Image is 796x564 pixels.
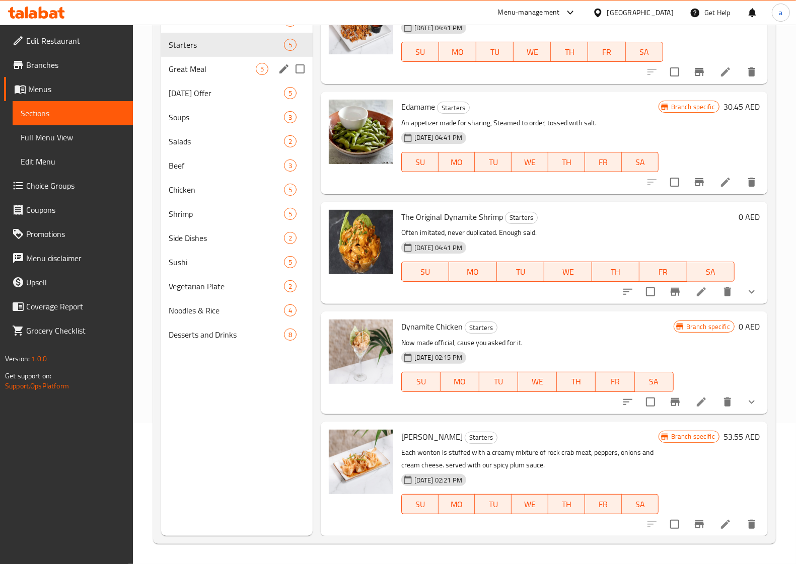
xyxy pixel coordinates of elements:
span: WE [518,45,547,59]
a: Edit menu item [695,286,707,298]
span: SU [406,155,435,170]
h6: 30.45 AED [723,100,760,114]
div: items [284,184,297,196]
div: Ramadan Offer [169,87,284,99]
div: items [284,329,297,341]
button: sort-choices [616,390,640,414]
p: Now made official, cause you asked for it. [401,337,674,349]
img: Dynamite Chicken [329,319,393,384]
button: SA [635,372,674,392]
button: TH [548,152,585,172]
button: TU [475,152,512,172]
span: Select to update [640,281,661,302]
span: MO [443,45,472,59]
button: SU [401,372,441,392]
span: Starters [465,322,497,334]
span: TH [552,155,581,170]
span: TH [561,374,592,389]
a: Edit Menu [13,149,133,174]
span: Branch specific [667,102,719,112]
span: Starters [465,432,497,443]
a: Full Menu View [13,125,133,149]
span: Edamame [401,99,435,114]
button: MO [449,262,496,282]
span: Edit Restaurant [26,35,125,47]
div: Salads2 [161,129,313,153]
span: Desserts and Drinks [169,329,284,341]
button: Branch-specific-item [687,512,711,536]
a: Menu disclaimer [4,246,133,270]
button: show more [740,280,764,304]
button: FR [639,262,687,282]
span: Great Meal [169,63,256,75]
div: items [284,39,297,51]
span: MO [445,374,475,389]
span: WE [522,374,553,389]
span: 5 [256,64,268,74]
span: Select to update [664,61,685,83]
div: Starters [505,212,538,224]
span: [DATE] Offer [169,87,284,99]
button: SA [626,42,663,62]
span: SA [639,374,670,389]
img: Edamame [329,100,393,164]
div: items [284,304,297,316]
a: Choice Groups [4,174,133,198]
div: [DATE] Offer5 [161,81,313,105]
button: FR [588,42,625,62]
span: TU [479,497,508,512]
span: 2 [284,233,296,243]
span: Coverage Report [26,300,125,312]
span: 5 [284,258,296,267]
span: 5 [284,40,296,50]
div: Vegetarian Plate2 [161,274,313,298]
a: Sections [13,101,133,125]
img: The Original Dynamite Shrimp [329,210,393,274]
div: Noodles & Rice [169,304,284,316]
span: Sushi [169,256,284,268]
button: MO [439,152,475,172]
button: MO [439,494,475,514]
a: Support.OpsPlatform [5,379,69,392]
span: SA [626,497,655,512]
button: TU [497,262,544,282]
svg: Show Choices [746,286,758,298]
button: edit [276,61,292,76]
span: SU [406,45,435,59]
span: SA [626,155,655,170]
div: items [284,256,297,268]
span: TU [501,265,540,279]
span: WE [516,497,544,512]
span: MO [443,155,471,170]
a: Branches [4,53,133,77]
span: FR [600,374,630,389]
span: Full Menu View [21,131,125,143]
span: Sections [21,107,125,119]
span: TH [552,497,581,512]
button: delete [740,170,764,194]
button: WE [518,372,557,392]
div: Soups [169,111,284,123]
a: Grocery Checklist [4,318,133,343]
span: Edit Menu [21,155,125,168]
button: SA [622,494,659,514]
button: SU [401,494,439,514]
button: WE [512,152,548,172]
span: MO [443,497,471,512]
button: Branch-specific-item [663,280,687,304]
div: Starters [169,39,284,51]
span: FR [592,45,621,59]
button: WE [544,262,592,282]
span: [DATE] 04:41 PM [410,133,466,142]
h6: 0 AED [739,319,760,334]
h6: 0 AED [739,210,760,224]
div: Side Dishes [169,232,284,244]
button: WE [514,42,551,62]
svg: Show Choices [746,396,758,408]
button: WE [512,494,548,514]
p: An appetizer made for sharing, Steamed to order, tossed with salt. [401,117,659,129]
span: Coupons [26,204,125,216]
button: TU [476,42,514,62]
